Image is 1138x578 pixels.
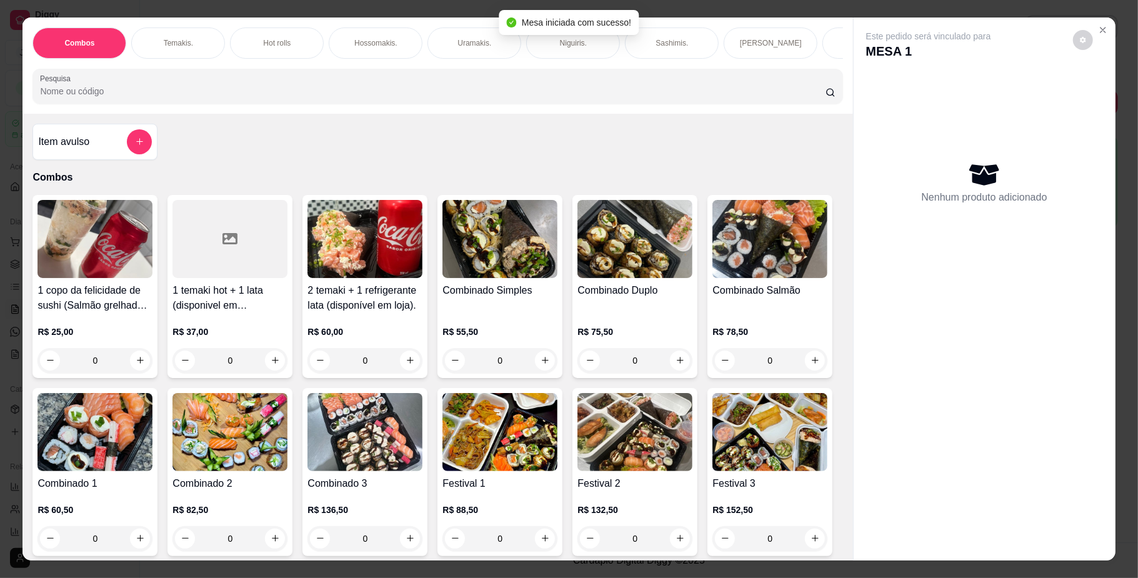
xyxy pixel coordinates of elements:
[64,38,94,48] p: Combos
[577,326,692,338] p: R$ 75,50
[37,504,152,516] p: R$ 60,50
[577,283,692,298] h4: Combinado Duplo
[712,504,827,516] p: R$ 152,50
[310,529,330,549] button: decrease-product-quantity
[37,283,152,313] h4: 1 copo da felicidade de sushi (Salmão grelhado) 200ml + 1 lata (disponivel em [GEOGRAPHIC_DATA])
[442,476,557,491] h4: Festival 1
[37,200,152,278] img: product-image
[577,200,692,278] img: product-image
[40,85,825,97] input: Pesquisa
[442,393,557,471] img: product-image
[172,393,287,471] img: product-image
[1093,20,1113,40] button: Close
[265,529,285,549] button: increase-product-quantity
[307,283,422,313] h4: 2 temaki + 1 refrigerante lata (disponível em loja).
[37,393,152,471] img: product-image
[656,38,688,48] p: Sashimis.
[577,504,692,516] p: R$ 132,50
[127,129,152,154] button: add-separate-item
[507,17,517,27] span: check-circle
[172,283,287,313] h4: 1 temaki hot + 1 lata (disponivel em [GEOGRAPHIC_DATA])
[442,283,557,298] h4: Combinado Simples
[712,326,827,338] p: R$ 78,50
[37,326,152,338] p: R$ 25,00
[712,393,827,471] img: product-image
[40,351,60,371] button: decrease-product-quantity
[560,38,587,48] p: Niguiris.
[307,504,422,516] p: R$ 136,50
[307,326,422,338] p: R$ 60,00
[164,38,193,48] p: Temakis.
[442,200,557,278] img: product-image
[32,170,842,185] p: Combos
[37,476,152,491] h4: Combinado 1
[866,30,991,42] p: Este pedido será vinculado para
[130,351,150,371] button: increase-product-quantity
[866,42,991,60] p: MESA 1
[175,529,195,549] button: decrease-product-quantity
[1073,30,1093,50] button: decrease-product-quantity
[263,38,291,48] p: Hot rolls
[265,351,285,371] button: increase-product-quantity
[577,476,692,491] h4: Festival 2
[922,190,1047,205] p: Nenhum produto adicionado
[175,351,195,371] button: decrease-product-quantity
[712,476,827,491] h4: Festival 3
[40,529,60,549] button: decrease-product-quantity
[457,38,491,48] p: Uramakis.
[442,504,557,516] p: R$ 88,50
[307,476,422,491] h4: Combinado 3
[400,529,420,549] button: increase-product-quantity
[740,38,802,48] p: [PERSON_NAME]
[38,134,89,149] h4: Item avulso
[172,326,287,338] p: R$ 37,00
[307,200,422,278] img: product-image
[172,476,287,491] h4: Combinado 2
[130,529,150,549] button: increase-product-quantity
[712,283,827,298] h4: Combinado Salmão
[712,200,827,278] img: product-image
[577,393,692,471] img: product-image
[442,326,557,338] p: R$ 55,50
[172,504,287,516] p: R$ 82,50
[354,38,397,48] p: Hossomakis.
[307,393,422,471] img: product-image
[40,73,75,84] label: Pesquisa
[522,17,631,27] span: Mesa iniciada com sucesso!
